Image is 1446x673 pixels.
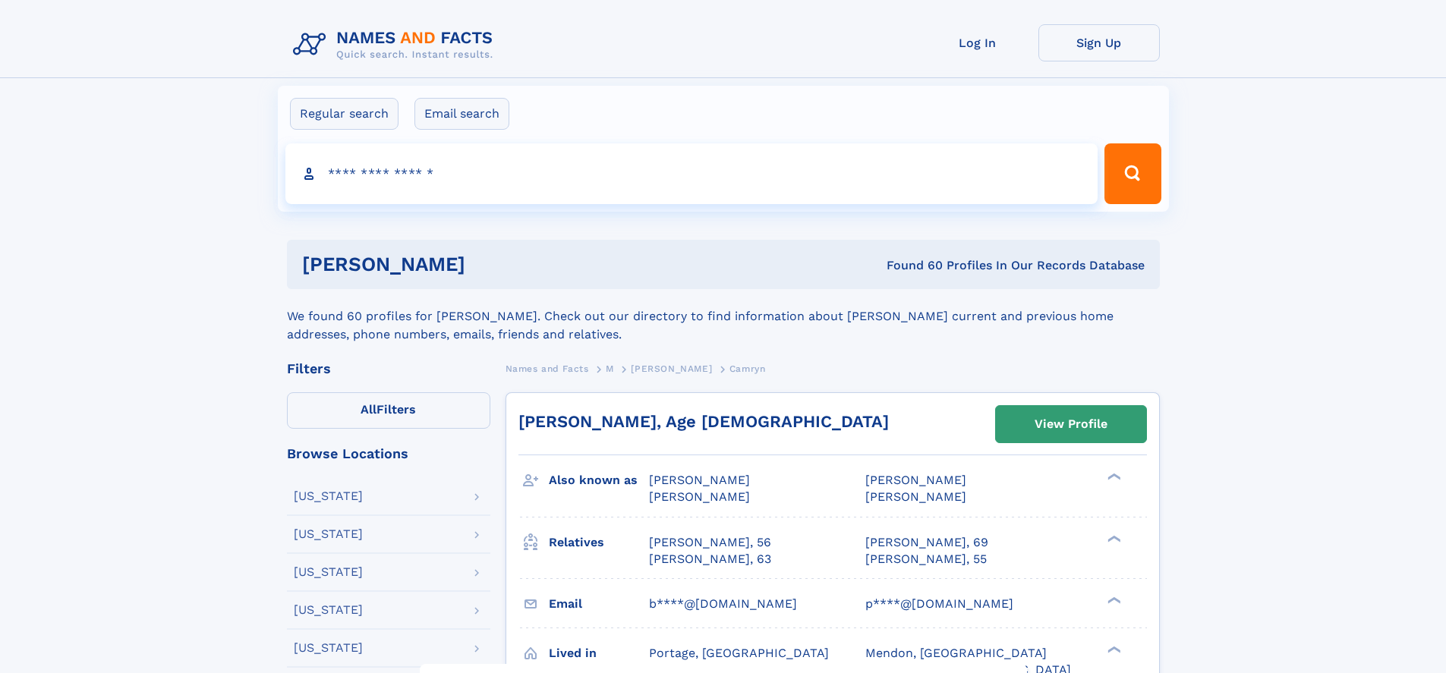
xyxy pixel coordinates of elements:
a: [PERSON_NAME], Age [DEMOGRAPHIC_DATA] [518,412,889,431]
span: Portage, [GEOGRAPHIC_DATA] [649,646,829,660]
span: [PERSON_NAME] [865,489,966,504]
a: M [606,359,614,378]
div: Browse Locations [287,447,490,461]
div: [US_STATE] [294,528,363,540]
a: Names and Facts [506,359,589,378]
span: [PERSON_NAME] [865,473,966,487]
button: Search Button [1104,143,1161,204]
span: M [606,363,614,374]
h3: Email [549,591,649,617]
a: Sign Up [1038,24,1160,61]
div: [US_STATE] [294,566,363,578]
h3: Also known as [549,467,649,493]
div: ❯ [1104,595,1122,605]
div: [US_STATE] [294,642,363,654]
span: [PERSON_NAME] [649,473,750,487]
a: Log In [917,24,1038,61]
div: ❯ [1104,644,1122,654]
span: Camryn [729,363,766,374]
a: [PERSON_NAME], 56 [649,534,771,551]
span: All [361,402,376,417]
input: search input [285,143,1098,204]
div: Filters [287,362,490,376]
label: Filters [287,392,490,429]
div: [US_STATE] [294,604,363,616]
div: Found 60 Profiles In Our Records Database [676,257,1145,274]
img: Logo Names and Facts [287,24,506,65]
div: View Profile [1035,407,1107,442]
div: ❯ [1104,533,1122,543]
div: [US_STATE] [294,490,363,502]
span: Mendon, [GEOGRAPHIC_DATA] [865,646,1047,660]
h1: [PERSON_NAME] [302,255,676,274]
span: [PERSON_NAME] [631,363,712,374]
div: We found 60 profiles for [PERSON_NAME]. Check out our directory to find information about [PERSON... [287,289,1160,344]
a: [PERSON_NAME], 55 [865,551,987,568]
a: [PERSON_NAME] [631,359,712,378]
h3: Relatives [549,530,649,555]
a: View Profile [996,406,1146,442]
span: [PERSON_NAME] [649,489,750,504]
label: Regular search [290,98,399,130]
a: [PERSON_NAME], 69 [865,534,988,551]
h3: Lived in [549,640,649,666]
a: [PERSON_NAME], 63 [649,551,771,568]
div: ❯ [1104,472,1122,482]
label: Email search [414,98,509,130]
